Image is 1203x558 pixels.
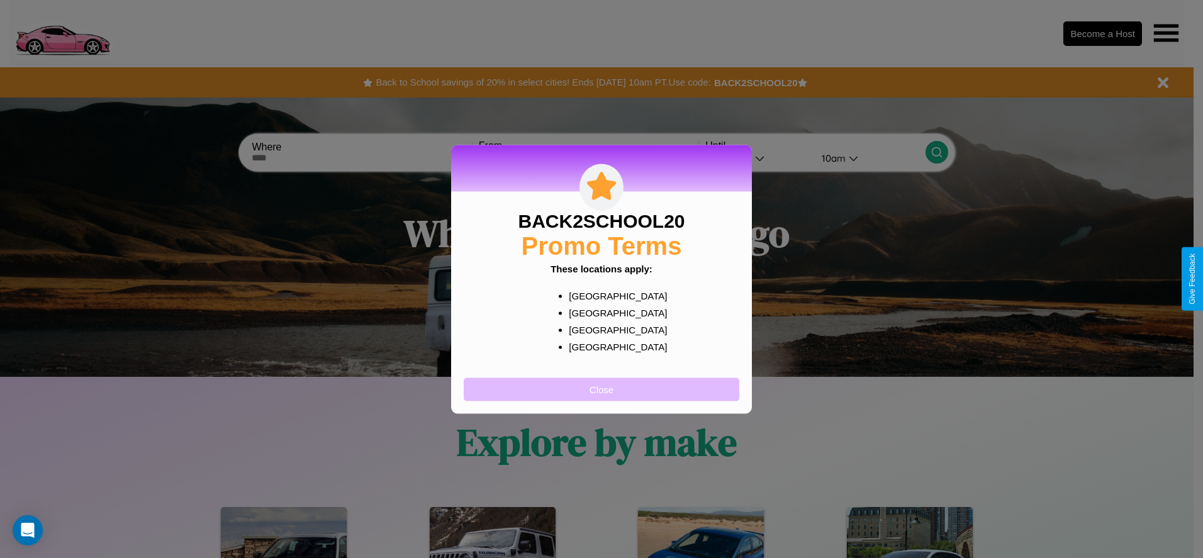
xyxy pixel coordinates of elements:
[464,377,739,401] button: Close
[569,338,659,355] p: [GEOGRAPHIC_DATA]
[551,263,652,274] b: These locations apply:
[569,304,659,321] p: [GEOGRAPHIC_DATA]
[522,232,682,260] h2: Promo Terms
[569,287,659,304] p: [GEOGRAPHIC_DATA]
[569,321,659,338] p: [GEOGRAPHIC_DATA]
[13,515,43,545] div: Open Intercom Messenger
[518,210,685,232] h3: BACK2SCHOOL20
[1188,254,1197,304] div: Give Feedback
